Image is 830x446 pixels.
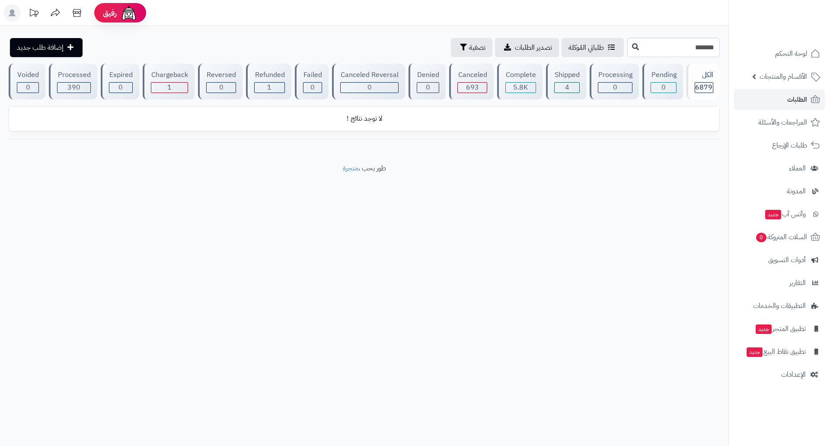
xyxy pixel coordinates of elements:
span: 6879 [695,82,712,93]
a: طلباتي المُوكلة [562,38,624,57]
span: 390 [67,82,80,93]
span: العملاء [789,162,806,174]
span: 0 [26,82,30,93]
a: Denied 0 [407,64,447,99]
a: Canceled 693 [447,64,495,99]
span: لوحة التحكم [775,48,807,60]
span: التقارير [789,277,806,289]
div: 0 [303,83,322,93]
div: 0 [207,83,236,93]
a: Voided 0 [7,64,47,99]
div: Refunded [254,70,284,80]
span: 1 [167,82,172,93]
a: Shipped 4 [544,64,588,99]
div: Chargeback [151,70,188,80]
div: Canceled Reversal [340,70,399,80]
span: تصفية [469,42,485,53]
div: 0 [341,83,398,93]
span: 0 [118,82,123,93]
div: Processing [598,70,632,80]
a: Processed 390 [47,64,99,99]
span: السلات المتروكة [755,231,807,243]
span: المدونة [787,185,806,197]
div: Complete [505,70,536,80]
button: تصفية [451,38,492,57]
span: تطبيق نقاط البيع [746,346,806,358]
span: الإعدادات [781,369,806,381]
span: تصدير الطلبات [515,42,552,53]
span: طلباتي المُوكلة [568,42,604,53]
div: 0 [417,83,439,93]
div: Shipped [554,70,580,80]
a: المراجعات والأسئلة [734,112,825,133]
a: Processing 0 [588,64,641,99]
a: وآتس آبجديد [734,204,825,225]
span: طلبات الإرجاع [772,139,807,151]
a: Canceled Reversal 0 [330,64,407,99]
div: 0 [651,83,676,93]
div: Canceled [457,70,487,80]
a: تطبيق المتجرجديد [734,318,825,339]
a: الكل6879 [685,64,721,99]
a: التقارير [734,273,825,293]
span: 0 [756,233,766,242]
span: جديد [747,347,763,357]
a: Complete 5.8K [495,64,544,99]
div: 1 [151,83,188,93]
div: 0 [109,83,132,93]
div: Denied [417,70,439,80]
a: إضافة طلب جديد [10,38,83,57]
span: أدوات التسويق [768,254,806,266]
span: 0 [613,82,617,93]
span: 0 [367,82,372,93]
a: تصدير الطلبات [495,38,559,57]
a: التطبيقات والخدمات [734,295,825,316]
span: 1 [267,82,271,93]
a: متجرة [343,163,358,173]
span: رفيق [103,8,117,18]
div: 693 [458,83,486,93]
span: المراجعات والأسئلة [758,116,807,128]
a: تحديثات المنصة [23,4,45,24]
a: Reversed 0 [196,64,244,99]
span: جديد [765,210,781,219]
div: Expired [109,70,133,80]
span: 0 [426,82,430,93]
div: 390 [57,83,90,93]
a: السلات المتروكة0 [734,227,825,247]
span: جديد [756,324,772,334]
img: ai-face.png [120,4,137,22]
a: المدونة [734,181,825,202]
a: تطبيق نقاط البيعجديد [734,341,825,362]
div: Voided [17,70,39,80]
div: Reversed [206,70,236,80]
span: وآتس آب [764,208,806,220]
span: الطلبات [787,93,807,106]
span: 0 [661,82,666,93]
div: Failed [303,70,322,80]
div: 0 [598,83,632,93]
a: Chargeback 1 [141,64,196,99]
span: 0 [310,82,315,93]
a: طلبات الإرجاع [734,135,825,156]
div: 1 [255,83,284,93]
div: 5790 [506,83,536,93]
a: Failed 0 [293,64,330,99]
span: إضافة طلب جديد [17,42,64,53]
a: الإعدادات [734,364,825,385]
div: 4 [555,83,579,93]
span: 5.8K [513,82,528,93]
div: Processed [57,70,90,80]
div: 0 [17,83,38,93]
a: أدوات التسويق [734,250,825,270]
a: Expired 0 [99,64,141,99]
div: Pending [651,70,676,80]
span: 693 [466,82,479,93]
span: الأقسام والمنتجات [760,71,807,83]
a: لوحة التحكم [734,43,825,64]
span: التطبيقات والخدمات [753,300,806,312]
a: Refunded 1 [244,64,293,99]
span: 4 [565,82,569,93]
img: logo-2.png [771,22,822,40]
a: الطلبات [734,89,825,110]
